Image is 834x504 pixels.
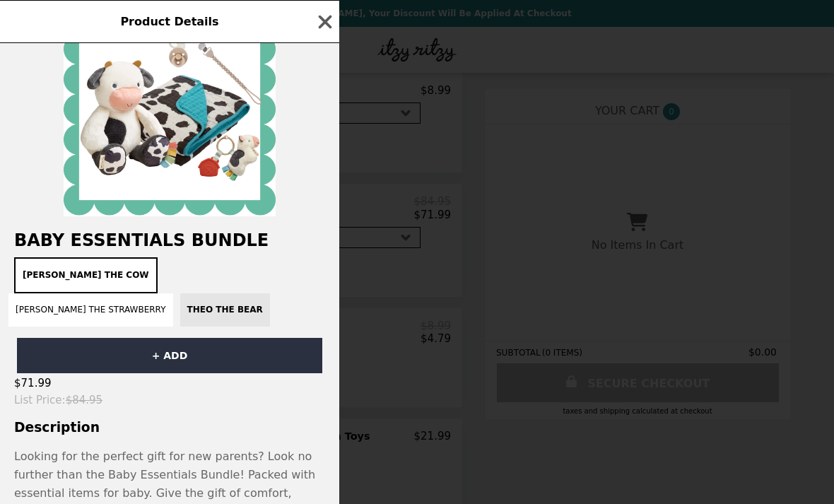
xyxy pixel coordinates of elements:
[66,394,103,406] span: $84.95
[14,257,158,293] button: [PERSON_NAME] the Cow
[64,4,276,216] img: Carmen the Cow
[120,15,218,28] span: Product Details
[17,338,322,373] button: + ADD
[8,293,173,327] button: [PERSON_NAME] the Strawberry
